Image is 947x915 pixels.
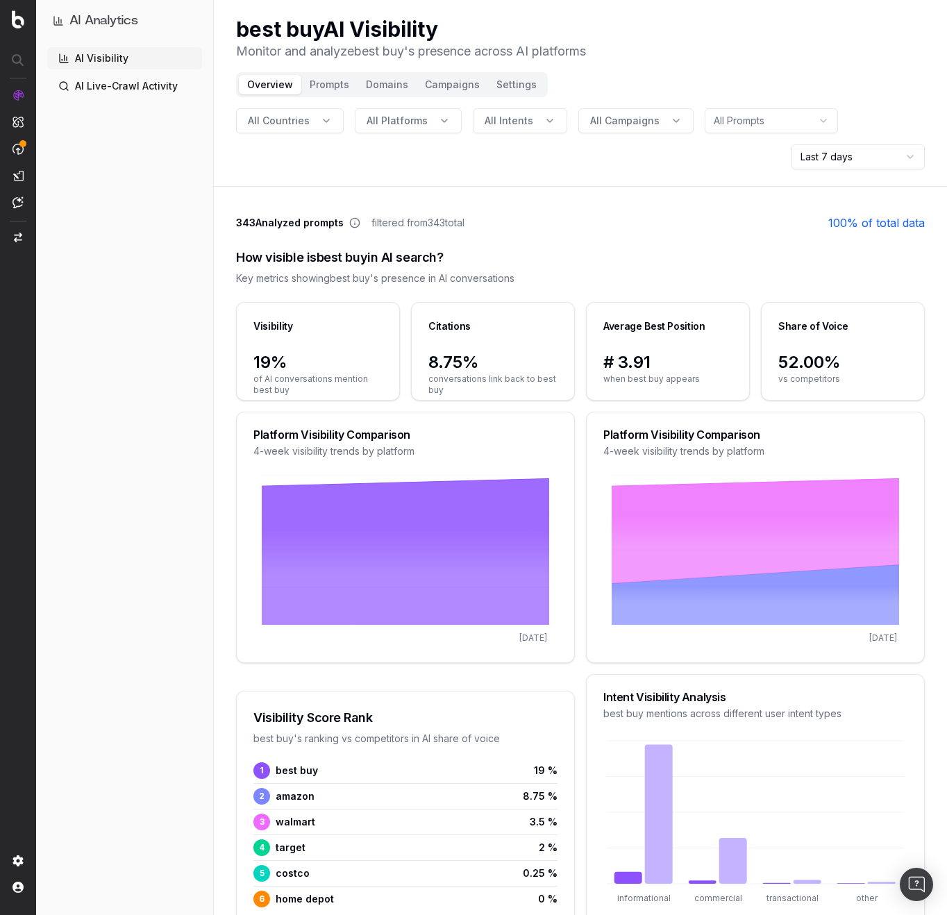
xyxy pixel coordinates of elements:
[12,143,24,155] img: Activation
[253,708,558,728] div: Visibility Score Rank
[276,789,315,803] span: amazon
[253,891,270,907] span: 6
[12,90,24,101] img: Analytics
[534,764,558,778] span: 19 %
[766,893,819,903] tspan: transactional
[538,892,558,906] span: 0 %
[603,691,907,703] div: Intent Visibility Analysis
[47,75,202,97] a: AI Live-Crawl Activity
[276,841,305,855] span: target
[301,75,358,94] button: Prompts
[276,815,315,829] span: walmart
[253,865,270,882] span: 5
[367,114,428,128] span: All Platforms
[253,732,558,746] div: best buy 's ranking vs competitors in AI share of voice
[590,114,660,128] span: All Campaigns
[603,707,907,721] div: best buy mentions across different user intent types
[248,114,310,128] span: All Countries
[869,632,897,643] tspan: [DATE]
[12,882,24,893] img: My account
[617,893,671,903] tspan: informational
[12,170,24,181] img: Studio
[428,319,471,333] div: Citations
[828,215,925,231] a: 100% of total data
[12,10,24,28] img: Botify logo
[253,788,270,805] span: 2
[276,892,334,906] span: home depot
[253,351,383,373] span: 19%
[358,75,417,94] button: Domains
[778,351,907,373] span: 52.00%
[239,75,301,94] button: Overview
[69,11,138,31] h1: AI Analytics
[603,319,705,333] div: Average Best Position
[14,233,22,242] img: Switch project
[276,866,310,880] span: costco
[603,429,907,440] div: Platform Visibility Comparison
[371,216,464,230] span: filtered from 343 total
[253,319,293,333] div: Visibility
[523,866,558,880] span: 0.25 %
[253,429,558,440] div: Platform Visibility Comparison
[12,855,24,866] img: Setting
[603,444,907,458] div: 4-week visibility trends by platform
[236,216,344,230] span: 343 Analyzed prompts
[236,17,586,42] h1: best buy AI Visibility
[778,373,907,385] span: vs competitors
[519,632,547,643] tspan: [DATE]
[253,444,558,458] div: 4-week visibility trends by platform
[236,248,925,267] div: How visible is best buy in AI search?
[485,114,533,128] span: All Intents
[694,893,742,903] tspan: commercial
[523,789,558,803] span: 8.75 %
[603,351,732,373] span: # 3.91
[276,764,318,778] span: best buy
[253,762,270,779] span: 1
[12,116,24,128] img: Intelligence
[253,839,270,856] span: 4
[428,351,558,373] span: 8.75%
[539,841,558,855] span: 2 %
[488,75,545,94] button: Settings
[428,373,558,396] span: conversations link back to best buy
[603,373,732,385] span: when best buy appears
[417,75,488,94] button: Campaigns
[253,373,383,396] span: of AI conversations mention best buy
[530,815,558,829] span: 3.5 %
[236,42,586,61] p: Monitor and analyze best buy 's presence across AI platforms
[778,319,848,333] div: Share of Voice
[856,893,878,903] tspan: other
[236,271,925,285] div: Key metrics showing best buy 's presence in AI conversations
[12,196,24,208] img: Assist
[900,868,933,901] div: Open Intercom Messenger
[253,814,270,830] span: 3
[47,47,202,69] a: AI Visibility
[53,11,196,31] button: AI Analytics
